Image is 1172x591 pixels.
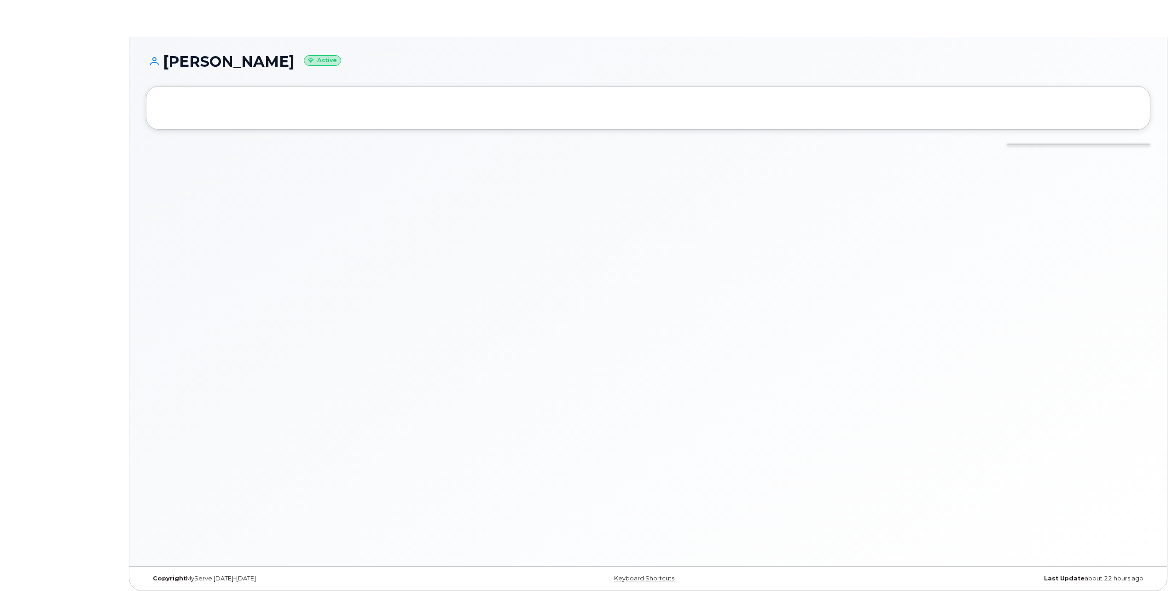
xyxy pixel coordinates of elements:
div: MyServe [DATE]–[DATE] [146,575,481,582]
small: Active [304,55,341,66]
strong: Copyright [153,575,186,582]
div: about 22 hours ago [816,575,1150,582]
a: Keyboard Shortcuts [614,575,674,582]
strong: Last Update [1044,575,1085,582]
h1: [PERSON_NAME] [146,53,1150,70]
